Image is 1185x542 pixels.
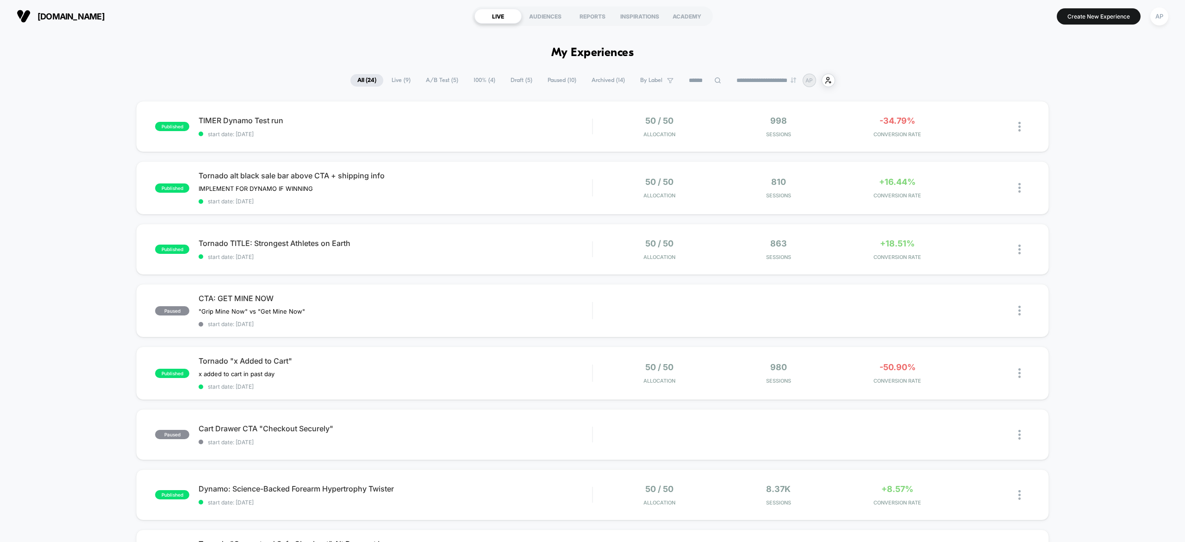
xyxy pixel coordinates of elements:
span: 50 / 50 [645,484,674,494]
span: Tornado "x Added to Cart" [199,356,592,366]
span: Allocation [643,499,675,506]
span: -34.79% [879,116,915,126]
span: 50 / 50 [645,116,674,126]
button: [DOMAIN_NAME] [14,9,107,24]
div: ACADEMY [663,9,711,24]
img: end [791,77,796,83]
span: 8.37k [766,484,791,494]
img: close [1018,122,1021,132]
span: Tornado TITLE: Strongest Athletes on Earth [199,239,592,248]
span: start date: [DATE] [199,198,592,205]
span: start date: [DATE] [199,253,592,260]
span: 998 [770,116,787,126]
img: close [1018,183,1021,193]
div: LIVE [474,9,522,24]
span: +16.44% [879,177,916,187]
button: AP [1148,7,1171,26]
span: published [155,245,189,254]
div: REPORTS [569,9,616,24]
span: IMPLEMENT FOR DYNAMO IF WINNING [199,185,313,192]
span: paused [155,306,189,315]
img: close [1018,368,1021,378]
h1: My Experiences [551,46,634,60]
span: Tornado alt black sale bar above CTA + shipping info [199,171,592,180]
span: published [155,183,189,193]
div: AP [1150,7,1168,25]
span: start date: [DATE] [199,383,592,390]
span: published [155,369,189,378]
span: CONVERSION RATE [840,378,954,384]
button: Create New Experience [1057,8,1141,25]
img: close [1018,306,1021,315]
span: published [155,490,189,499]
span: CONVERSION RATE [840,254,954,260]
span: Paused ( 10 ) [541,74,583,87]
span: paused [155,430,189,439]
span: Sessions [721,499,836,506]
span: Allocation [643,131,675,138]
span: CONVERSION RATE [840,131,954,138]
span: CONVERSION RATE [840,192,954,199]
span: By Label [640,77,662,84]
span: 50 / 50 [645,239,674,248]
span: Cart Drawer CTA "Checkout Securely" [199,424,592,433]
span: Sessions [721,254,836,260]
span: 810 [771,177,786,187]
p: AP [805,77,813,84]
span: 980 [770,362,787,372]
span: Archived ( 14 ) [585,74,632,87]
span: -50.90% [879,362,916,372]
span: Allocation [643,378,675,384]
div: INSPIRATIONS [616,9,663,24]
span: start date: [DATE] [199,131,592,138]
span: start date: [DATE] [199,321,592,328]
span: Allocation [643,192,675,199]
span: start date: [DATE] [199,499,592,506]
span: Sessions [721,378,836,384]
span: Dynamo: Science-Backed Forearm Hypertrophy Twister [199,484,592,493]
span: TIMER Dynamo Test run [199,116,592,125]
span: x added to cart in past day [199,370,274,378]
span: "Grip Mine Now" vs "Get Mine Now" [199,308,305,315]
span: Allocation [643,254,675,260]
span: A/B Test ( 5 ) [419,74,465,87]
span: [DOMAIN_NAME] [37,12,105,21]
img: close [1018,430,1021,440]
img: close [1018,490,1021,500]
span: Draft ( 5 ) [504,74,539,87]
span: All ( 24 ) [350,74,383,87]
span: 50 / 50 [645,362,674,372]
span: Sessions [721,192,836,199]
span: CONVERSION RATE [840,499,954,506]
span: 863 [770,239,787,248]
span: CTA: GET MINE NOW [199,294,592,303]
span: +18.51% [880,239,915,248]
span: Live ( 9 ) [385,74,418,87]
img: Visually logo [17,9,31,23]
img: close [1018,245,1021,254]
div: AUDIENCES [522,9,569,24]
span: 50 / 50 [645,177,674,187]
span: start date: [DATE] [199,439,592,446]
span: published [155,122,189,131]
span: 100% ( 4 ) [467,74,502,87]
span: Sessions [721,131,836,138]
span: +8.57% [881,484,913,494]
